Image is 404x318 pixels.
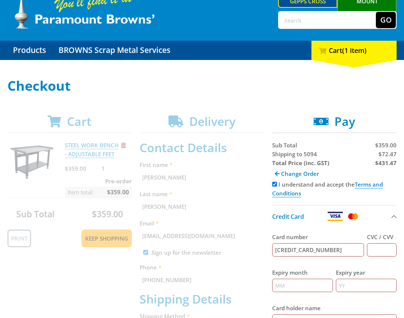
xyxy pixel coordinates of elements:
[272,279,333,292] input: MM
[378,150,397,158] span: $72.47
[281,170,319,177] span: Change Order
[272,304,397,312] label: Card holder name
[272,232,364,241] label: Card number
[272,205,397,227] button: Credit Card
[342,46,367,55] span: (1 item)
[279,12,376,28] input: Search
[7,41,51,60] a: Go to the Products page
[7,78,397,93] h1: Checkout
[272,182,277,187] input: Please accept the terms and conditions.
[272,212,304,221] span: Credit Card
[327,212,343,221] img: Visa
[347,212,360,221] img: Mastercard
[334,113,355,129] span: Pay
[336,279,397,292] input: YY
[272,268,333,277] label: Expiry month
[375,141,397,149] span: $359.00
[272,167,321,180] a: Change Order
[376,12,396,28] button: Go
[272,181,383,197] label: I understand and accept the
[272,159,329,167] strong: Total Price (inc. GST)
[311,41,397,60] div: Cart
[336,268,397,277] label: Expiry year
[367,232,397,241] label: CVC / CVV
[53,41,176,60] a: Go to the BROWNS Scrap Metal Services page
[272,141,297,149] span: Sub Total
[272,150,317,158] span: Shipping to 5094
[375,159,397,167] strong: $431.47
